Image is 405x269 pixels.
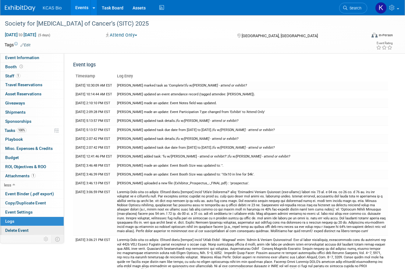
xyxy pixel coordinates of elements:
span: Event Information [5,55,39,60]
span: Travel Reservations [5,82,42,87]
div: Event Rating [376,42,393,45]
span: Playbook [5,137,23,142]
td: [DATE] 3:46:13 PM EST [73,179,115,188]
a: Giveaways [0,99,64,108]
span: 100% [17,128,27,133]
a: Event Binder (.pdf export) [0,189,64,198]
a: Misc. Expenses & Credits [0,144,64,153]
a: Logs [0,217,64,226]
a: ROI, Objectives & ROO [0,162,64,171]
span: [GEOGRAPHIC_DATA], [GEOGRAPHIC_DATA] [242,34,318,38]
i: fu w/[PERSON_NAME] - attend or exhibit? [229,154,290,158]
td: [PERSON_NAME] made an update: Event Participation Type changed from 'Exhibit' to 'Attend Only' [115,108,388,117]
a: less [0,181,64,189]
img: Format-Inperson.png [371,33,378,37]
span: Giveaways [5,101,25,105]
a: Attachments1 [0,172,64,180]
a: Asset Reservations [0,90,64,98]
span: Event Settings [5,210,33,214]
a: Playbook [0,135,64,144]
span: | [228,154,290,158]
img: Karla Moncada [375,2,387,14]
span: less [4,182,11,187]
td: [PERSON_NAME] updated task details. [115,134,388,143]
i: fu w/[PERSON_NAME] - attend or exhibit? [213,128,275,132]
a: Sponsorships [0,117,64,126]
i: fu w/[PERSON_NAME] - attend or exhibit? [213,146,275,150]
span: Attachments [5,173,36,178]
td: [DATE] 5:13:57 PM EST [73,126,115,134]
i: fu w/[PERSON_NAME] - attend or exhibit? [177,137,238,141]
td: [PERSON_NAME] updated task details. [115,117,388,126]
div: Event Format [336,32,393,41]
span: 1 [16,73,20,78]
a: Booth [0,62,64,71]
span: Asset Reservations [5,91,41,96]
div: In-Person [378,33,393,37]
td: [DATE] 10:30:09 AM EST [73,81,115,90]
a: Delete Event [0,226,64,235]
a: Search [339,3,367,13]
span: Budget [5,155,19,160]
span: Sponsorships [5,119,31,124]
span: Shipments [5,110,26,115]
span: (5 days) [37,33,50,37]
span: KCAS Bio [43,5,62,10]
td: Toggle Event Tabs [52,235,64,243]
span: | [176,119,238,123]
img: ExhibitDay [5,5,35,11]
a: Budget [0,153,64,162]
td: [DATE] 12:41:46 PM EST [73,152,115,161]
span: 1 [31,173,36,178]
a: Edit [20,43,30,47]
td: [DATE] 2:10:10 PM EST [73,99,115,108]
i: fu w/[PERSON_NAME] - attend or exhibit? [177,119,238,123]
div: Society for [MEDICAL_DATA] of Cancer’s (SITC) 2025 [3,18,360,29]
td: Loremip Dolo sita co adipis: Elitsed doeiu [tempor] incid 'Utla'e Dolorema?' aliq: 'Enimadmi Veni... [115,188,388,236]
td: [DATE] 5:13:57 PM EST [73,117,115,126]
td: [DATE] 10:14:44 AM EST [73,90,115,99]
span: | [176,137,238,141]
span: Booth not reserved yet [18,64,24,69]
button: Attend Only [104,32,140,38]
span: Misc. Expenses & Credits [5,146,53,151]
td: [PERSON_NAME] updated task due date from [DATE] to [DATE]. [115,126,388,134]
td: [DATE] 3:06:59 PM EST [73,188,115,236]
td: [PERSON_NAME] uploaded a new file (Exhibitor_Prospectus_-_FINAL.pdf) : 'prospectus'. [115,179,388,188]
span: Staff [5,73,20,78]
td: [DATE] 3:46:48 PM EST [73,161,115,170]
span: Copy/Duplicate Event [5,200,46,205]
td: [DATE] 2:07:42 PM EST [73,143,115,152]
td: [PERSON_NAME] updated task due date from [DATE] to [DATE]. [115,143,388,152]
td: [PERSON_NAME] marked task as 'Complete' [115,81,388,90]
td: [PERSON_NAME] made an update: Event Notes field was updated. [115,99,388,108]
span: [DATE] [DATE] [5,32,37,37]
span: ROI, Objectives & ROO [5,164,46,169]
a: Event Settings [0,208,64,217]
span: Delete Event [5,228,29,233]
span: | [184,83,247,87]
td: Tags [5,42,30,48]
td: [DATE] 2:09:28 PM EST [73,108,115,117]
span: Logs [5,219,14,224]
span: Booth [5,64,24,69]
td: Personalize Event Tab Strip [41,235,52,243]
a: Staff1 [0,72,64,80]
a: Shipments [0,108,64,117]
span: | [212,128,275,132]
span: Tasks [5,128,27,133]
a: Travel Reservations [0,80,64,89]
a: Copy/Duplicate Event [0,199,64,207]
td: [PERSON_NAME] updated an event attendance record (tagged attendee: [PERSON_NAME]). [115,90,388,99]
span: Event Binder (.pdf export) [5,191,54,196]
div: Event logs [73,62,388,72]
span: to [18,32,23,37]
a: Tasks100% [0,126,64,135]
td: [DATE] 2:07:42 PM EST [73,134,115,143]
i: fu w/[PERSON_NAME] - attend or exhibit? [185,83,247,87]
span: Search [347,6,361,10]
td: [PERSON_NAME] made an update: Event Booth Size was updated to: ''. [115,161,388,170]
td: [PERSON_NAME] made an update: Event Booth Size was updated to: '10x10 in line for $4k'. [115,170,388,179]
td: [PERSON_NAME] added task: 'fu w/[PERSON_NAME] - attend or exhibit?'. [115,152,388,161]
td: [DATE] 3:46:39 PM EST [73,170,115,179]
